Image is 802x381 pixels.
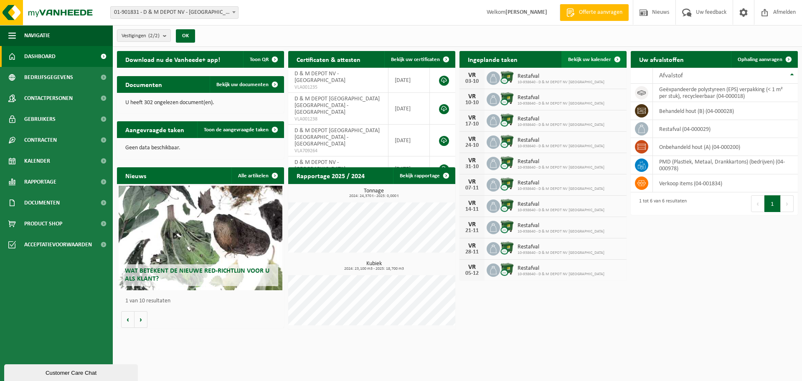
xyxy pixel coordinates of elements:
a: Wat betekent de nieuwe RED-richtlijn voor u als klant? [119,186,282,290]
img: WB-1100-CU [500,241,514,255]
div: VR [464,200,480,207]
button: Vorige [121,311,135,328]
span: Dashboard [24,46,56,67]
span: D & M DEPOT NV - [GEOGRAPHIC_DATA] [294,71,345,84]
img: WB-1100-CU [500,134,514,148]
span: 10-938640 - D & M DEPOT NV [GEOGRAPHIC_DATA] [518,208,604,213]
div: 31-10 [464,164,480,170]
img: WB-1100-CU [500,177,514,191]
div: VR [464,221,480,228]
a: Alle artikelen [231,167,283,184]
span: Afvalstof [659,72,683,79]
count: (2/2) [148,33,160,38]
div: VR [464,243,480,249]
span: Navigatie [24,25,50,46]
div: VR [464,157,480,164]
span: Toon de aangevraagde taken [204,127,269,133]
span: 10-938640 - D & M DEPOT NV [GEOGRAPHIC_DATA] [518,251,604,256]
h2: Documenten [117,76,170,92]
span: Kalender [24,151,50,171]
span: Contactpersonen [24,88,73,109]
span: D & M DEPOT [GEOGRAPHIC_DATA] [GEOGRAPHIC_DATA] - [GEOGRAPHIC_DATA] [294,96,380,115]
h3: Tonnage [292,188,455,198]
div: VR [464,136,480,143]
span: Restafval [518,159,604,165]
td: [DATE] [388,93,430,125]
td: onbehandeld hout (A) (04-000200) [653,138,798,156]
span: Rapportage [24,171,56,192]
span: 2024: 24,370 t - 2025: 0,000 t [292,194,455,198]
div: 07-11 [464,185,480,191]
div: 17-10 [464,121,480,127]
a: Ophaling aanvragen [731,51,797,68]
a: Offerte aanvragen [560,4,629,21]
span: Restafval [518,201,604,208]
td: verkoop items (04-001834) [653,174,798,192]
span: 10-938640 - D & M DEPOT NV [GEOGRAPHIC_DATA] [518,165,604,170]
button: Previous [751,195,764,212]
div: 10-10 [464,100,480,106]
td: [DATE] [388,68,430,93]
div: VR [464,93,480,100]
span: Wat betekent de nieuwe RED-richtlijn voor u als klant? [125,268,269,282]
td: behandeld hout (B) (04-000028) [653,102,798,120]
h2: Download nu de Vanheede+ app! [117,51,228,67]
span: 10-938640 - D & M DEPOT NV [GEOGRAPHIC_DATA] [518,272,604,277]
span: Restafval [518,95,604,101]
h2: Certificaten & attesten [288,51,369,67]
img: WB-1100-CU [500,113,514,127]
div: 21-11 [464,228,480,234]
h2: Nieuws [117,167,155,184]
span: Offerte aanvragen [577,8,624,17]
button: OK [176,29,195,43]
h2: Aangevraagde taken [117,121,193,138]
img: WB-1100-CU [500,92,514,106]
span: Contracten [24,130,57,151]
div: VR [464,115,480,121]
span: Restafval [518,116,604,123]
p: U heeft 302 ongelezen document(en). [125,100,276,106]
span: Restafval [518,73,604,80]
span: VLA001238 [294,116,382,123]
span: Toon QR [250,57,269,62]
iframe: chat widget [4,363,140,381]
td: [DATE] [388,156,430,182]
span: Bekijk uw documenten [216,82,269,87]
div: VR [464,264,480,271]
strong: [PERSON_NAME] [505,9,547,15]
span: 2024: 23,100 m3 - 2025: 18,700 m3 [292,267,455,271]
p: 1 van 10 resultaten [125,298,280,304]
button: Next [781,195,794,212]
button: 1 [764,195,781,212]
span: Gebruikers [24,109,56,130]
div: 03-10 [464,79,480,84]
a: Bekijk rapportage [393,167,454,184]
span: 10-938640 - D & M DEPOT NV [GEOGRAPHIC_DATA] [518,123,604,128]
div: 28-11 [464,249,480,255]
td: restafval (04-000029) [653,120,798,138]
h2: Ingeplande taken [459,51,526,67]
a: Bekijk uw kalender [561,51,626,68]
span: 01-901831 - D & M DEPOT NV - AARTSELAAR [110,6,239,19]
span: Restafval [518,244,604,251]
div: VR [464,72,480,79]
img: WB-1100-CU [500,156,514,170]
td: geëxpandeerde polystyreen (EPS) verpakking (< 1 m² per stuk), recycleerbaar (04-000018) [653,84,798,102]
h2: Rapportage 2025 / 2024 [288,167,373,184]
div: VR [464,179,480,185]
h3: Kubiek [292,261,455,271]
div: 05-12 [464,271,480,276]
span: 10-938640 - D & M DEPOT NV [GEOGRAPHIC_DATA] [518,101,604,106]
div: 14-11 [464,207,480,212]
button: Toon QR [243,51,283,68]
span: Restafval [518,180,604,187]
span: D & M DEPOT NV - [GEOGRAPHIC_DATA] [294,159,345,172]
span: VLA709264 [294,148,382,154]
img: WB-1100-CU [500,70,514,84]
button: Volgende [135,311,147,328]
span: 10-938640 - D & M DEPOT NV [GEOGRAPHIC_DATA] [518,80,604,85]
span: Documenten [24,192,60,213]
span: 10-938640 - D & M DEPOT NV [GEOGRAPHIC_DATA] [518,229,604,234]
span: Bedrijfsgegevens [24,67,73,88]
